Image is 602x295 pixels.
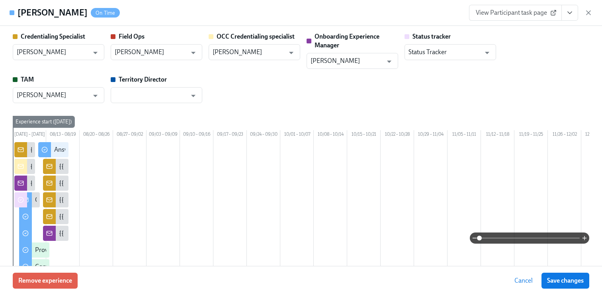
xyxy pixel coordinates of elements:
[35,262,224,271] div: Complete the malpractice insurance information and application form
[547,277,584,285] span: Save changes
[12,116,75,128] div: Experience start ([DATE])
[30,162,238,171] div: {{ participant.fullName }} has been enrolled in the state credentialing process
[18,7,88,19] h4: [PERSON_NAME]
[30,179,218,188] div: {{ participant.fullName }} has been enrolled in the Dado Pre-boarding
[561,5,578,21] button: View task page
[21,76,34,83] strong: TAM
[314,130,347,141] div: 10/08 – 10/14
[119,33,145,40] strong: Field Ops
[514,277,533,285] span: Cancel
[35,246,179,254] div: Provide key information for the credentialing process
[113,130,147,141] div: 08/27 – 09/02
[481,47,493,59] button: Open
[187,90,199,102] button: Open
[13,273,78,289] button: Remove experience
[247,130,280,141] div: 09/24 – 09/30
[89,90,102,102] button: Open
[514,130,548,141] div: 11/19 – 11/25
[541,273,589,289] button: Save changes
[13,130,46,141] div: [DATE] – [DATE]
[315,33,379,49] strong: Onboarding Experience Manager
[147,130,180,141] div: 09/03 – 09/09
[59,229,179,238] div: {{ participant.fullName }} Diploma uploaded
[80,130,113,141] div: 08/20 – 08/26
[412,33,451,40] strong: Status tracker
[35,195,145,204] div: Getting started at [GEOGRAPHIC_DATA]
[217,33,295,40] strong: OCC Credentialing specialist
[280,130,314,141] div: 10/01 – 10/07
[481,130,514,141] div: 11/12 – 11/18
[414,130,448,141] div: 10/29 – 11/04
[119,76,167,83] strong: Territory Director
[509,273,538,289] button: Cancel
[59,195,139,204] div: {{ participant.fullName }} NPI
[476,9,555,17] span: View Participant task page
[548,130,581,141] div: 11/26 – 12/02
[469,5,562,21] a: View Participant task page
[59,162,195,171] div: {{ participant.fullName }} DEA certificate uploaded
[21,33,85,40] strong: Credentialing Specialist
[448,130,481,141] div: 11/05 – 11/11
[381,130,414,141] div: 10/22 – 10/28
[59,179,203,188] div: {{ participant.fullName }} didn't complete a residency
[383,55,395,68] button: Open
[91,10,120,16] span: On Time
[213,130,247,141] div: 09/17 – 09/23
[46,130,80,141] div: 08/13 – 08/19
[54,145,179,154] div: Answer the credentialing disclosure questions
[30,145,218,154] div: {{ participant.fullName }} has been enrolled in the Dado Pre-boarding
[180,130,213,141] div: 09/10 – 09/16
[59,212,179,221] div: {{ participant.fullName }} Diploma uploaded
[347,130,381,141] div: 10/15 – 10/21
[89,47,102,59] button: Open
[285,47,297,59] button: Open
[187,47,199,59] button: Open
[18,277,72,285] span: Remove experience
